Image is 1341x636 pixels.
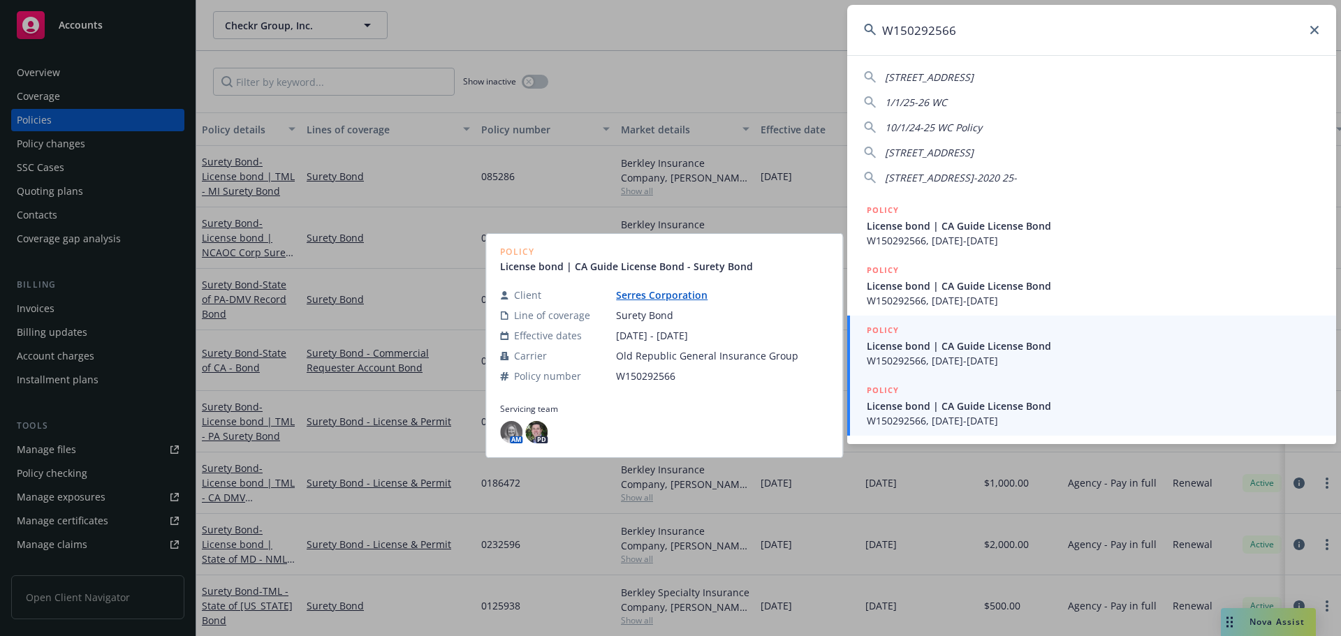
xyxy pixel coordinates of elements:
a: POLICYLicense bond | CA Guide License BondW150292566, [DATE]-[DATE] [847,316,1336,376]
span: License bond | CA Guide License Bond [867,339,1319,353]
h5: POLICY [867,203,899,217]
h5: POLICY [867,383,899,397]
span: [STREET_ADDRESS] [885,146,974,159]
a: POLICYLicense bond | CA Guide License BondW150292566, [DATE]-[DATE] [847,256,1336,316]
h5: POLICY [867,263,899,277]
span: W150292566, [DATE]-[DATE] [867,233,1319,248]
a: POLICYLicense bond | CA Guide License BondW150292566, [DATE]-[DATE] [847,195,1336,256]
span: W150292566, [DATE]-[DATE] [867,293,1319,308]
span: License bond | CA Guide License Bond [867,279,1319,293]
span: License bond | CA Guide License Bond [867,219,1319,233]
input: Search... [847,5,1336,55]
span: W150292566, [DATE]-[DATE] [867,413,1319,428]
span: [STREET_ADDRESS] [885,71,974,84]
a: POLICYLicense bond | CA Guide License BondW150292566, [DATE]-[DATE] [847,376,1336,436]
span: 1/1/25-26 WC [885,96,947,109]
span: License bond | CA Guide License Bond [867,399,1319,413]
span: 10/1/24-25 WC Policy [885,121,982,134]
span: W150292566, [DATE]-[DATE] [867,353,1319,368]
span: [STREET_ADDRESS]-2020 25- [885,171,1017,184]
h5: POLICY [867,323,899,337]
